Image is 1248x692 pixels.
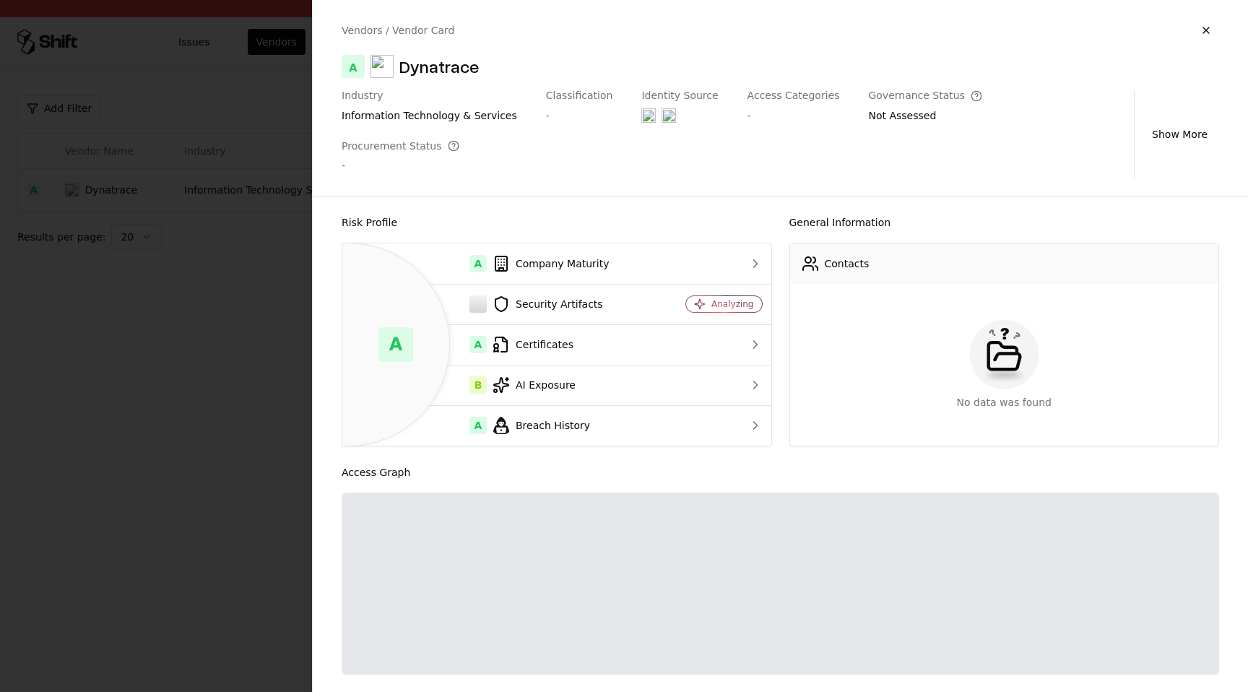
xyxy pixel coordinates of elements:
div: - [546,108,613,123]
div: Vendors / Vendor Card [342,23,454,38]
img: Dynatrace [370,55,394,78]
button: Show More [1140,121,1219,147]
div: Contacts [825,256,870,271]
div: Classification [546,90,613,103]
div: Breach History [354,417,651,434]
img: entra.microsoft.com [641,108,656,123]
div: - [747,108,840,123]
div: - [342,158,459,173]
div: Risk Profile [342,214,772,231]
div: Security Artifacts [354,295,651,313]
div: A [469,336,487,353]
div: A [469,417,487,434]
div: B [469,376,487,394]
div: Access Categories [747,90,840,103]
div: A [378,327,413,362]
div: No data was found [957,395,1052,410]
div: Dynatrace [399,55,479,78]
div: Industry [342,90,517,103]
div: General Information [789,214,1220,231]
div: A [469,255,487,272]
div: Identity Source [641,90,718,103]
div: Analyzing [711,298,753,310]
div: A [342,55,365,78]
div: Access Graph [342,464,1219,481]
div: Certificates [354,336,651,353]
img: okta.com [662,108,676,123]
div: Company Maturity [354,255,651,272]
div: Governance Status [868,90,982,103]
div: AI Exposure [354,376,651,394]
div: information technology & services [342,108,517,123]
div: Not Assessed [868,108,982,129]
div: Procurement Status [342,140,459,153]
